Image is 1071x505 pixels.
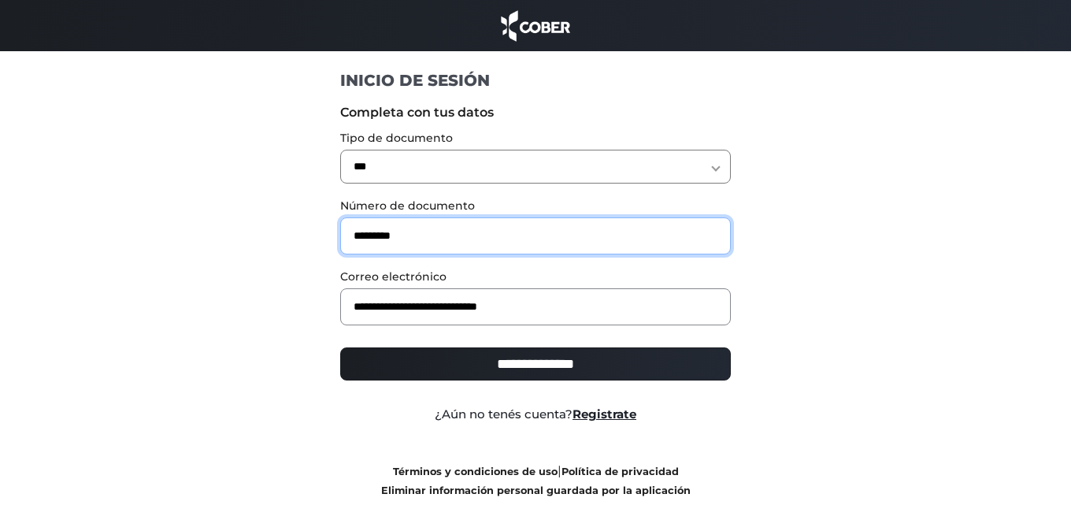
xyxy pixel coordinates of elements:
h1: INICIO DE SESIÓN [340,70,732,91]
a: Términos y condiciones de uso [393,466,558,477]
a: Eliminar información personal guardada por la aplicación [381,485,691,496]
label: Tipo de documento [340,130,732,147]
img: cober_marca.png [497,8,574,43]
label: Número de documento [340,198,732,214]
a: Registrate [573,407,636,421]
a: Política de privacidad [561,466,679,477]
div: | [328,462,743,499]
label: Correo electrónico [340,269,732,285]
label: Completa con tus datos [340,103,732,122]
div: ¿Aún no tenés cuenta? [328,406,743,424]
